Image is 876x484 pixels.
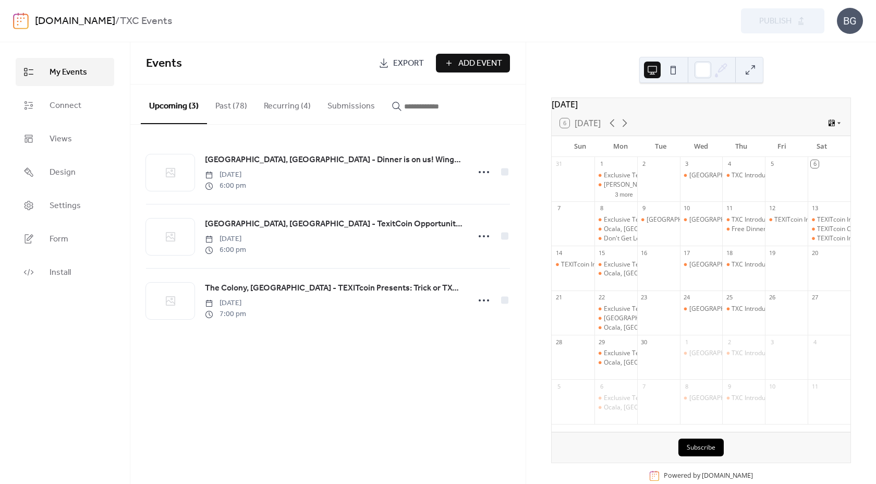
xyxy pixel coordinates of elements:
div: 8 [683,382,691,390]
div: Ocala, FL- TEXITcoin Monday Meet-up & Dinner on Us! [594,269,637,278]
div: 15 [598,249,605,257]
div: 24 [683,294,691,301]
div: 25 [725,294,733,301]
div: Exclusive Texit Coin Zoom ALL Miners & Guests Welcome! [594,349,637,358]
span: Add Event [458,57,502,70]
div: TXC Introduction and Update! [732,260,817,269]
button: Submissions [319,84,383,123]
div: TXC Introduction and Update! [722,260,765,269]
a: [GEOGRAPHIC_DATA], [GEOGRAPHIC_DATA] - TexitCoin Opportunity Meeting! [205,217,463,231]
div: [GEOGRAPHIC_DATA], [GEOGRAPHIC_DATA] - Dinner is on us! Wings Etc. [647,215,857,224]
div: Wed [681,136,721,157]
span: Views [50,133,72,146]
div: 9 [725,382,733,390]
button: Add Event [436,54,510,72]
div: Exclusive Texit Coin Zoom ALL Miners & Guests Welcome! [604,305,771,313]
div: TEXITcoin Information Meetings at [GEOGRAPHIC_DATA] [561,260,725,269]
div: 1 [683,338,691,346]
div: 8 [598,204,605,212]
div: 30 [640,338,648,346]
div: Exclusive Texit Coin Zoom ALL Miners & Guests Welcome! [594,394,637,403]
b: / [115,11,120,31]
div: 12 [768,204,776,212]
span: [GEOGRAPHIC_DATA], [GEOGRAPHIC_DATA] - TexitCoin Opportunity Meeting! [205,218,463,231]
span: The Colony, [GEOGRAPHIC_DATA] - TEXITcoin Presents: Trick or TXC - A Blockchain [DATE] Bash [205,282,463,295]
div: Mansfield, TX- TXC Informational Meeting [680,260,723,269]
div: Mansfield, TX- TXC Informational Meeting [680,215,723,224]
div: 27 [811,294,819,301]
div: Mansfield, TX- TXC Informational Meeting [680,305,723,313]
span: Export [393,57,424,70]
div: Exclusive Texit Coin Zoom ALL Miners & Guests Welcome! [604,349,771,358]
a: Connect [16,91,114,119]
div: 21 [555,294,563,301]
div: 6 [598,382,605,390]
div: 3 [768,338,776,346]
div: [DATE] [552,98,850,111]
b: TXC Events [120,11,172,31]
div: 2 [725,338,733,346]
div: Ocala, [GEOGRAPHIC_DATA]- TEXITcoin [DATE] Meet-up & Dinner on Us! [604,269,814,278]
span: Install [50,267,71,279]
span: [GEOGRAPHIC_DATA], [GEOGRAPHIC_DATA] - Dinner is on us! Wings Etc. [205,154,463,166]
div: 6 [811,160,819,168]
div: 28 [555,338,563,346]
div: Granbury, TX - Dinner is on us! Wings Etc. [637,215,680,224]
span: 7:00 pm [205,309,246,320]
a: Export [371,54,432,72]
div: BG [837,8,863,34]
div: TXC Introduction and Update! [722,215,765,224]
div: Glen Rose, TX - TexitCoin Information Meeting! [594,180,637,189]
div: Exclusive Texit Coin Zoom ALL Miners & Guests Welcome! [604,394,771,403]
div: 20 [811,249,819,257]
a: Views [16,125,114,153]
span: Settings [50,200,81,212]
a: Design [16,158,114,186]
div: 17 [683,249,691,257]
div: Exclusive Texit Coin Zoom ALL Miners & Guests Welcome! [594,171,637,180]
div: 16 [640,249,648,257]
div: Mansfield, TX- TXC Informational Meeting [680,394,723,403]
div: TEXITcoin Information Meetings at Red River BBQ [552,260,594,269]
a: Install [16,258,114,286]
span: [DATE] [205,170,246,180]
div: Fri [761,136,801,157]
span: [DATE] [205,298,246,309]
div: 1 [598,160,605,168]
div: TXC Introduction and Update! [732,349,817,358]
div: TXC Introduction and Update! [722,349,765,358]
div: 29 [598,338,605,346]
div: TXC Introduction and Update! [722,394,765,403]
div: 13 [811,204,819,212]
div: 10 [683,204,691,212]
button: Upcoming (3) [141,84,207,124]
div: Don't Get Left Behind! TEXITcoin Dinner & Presentation [604,234,763,243]
div: 3 [683,160,691,168]
a: [GEOGRAPHIC_DATA], [GEOGRAPHIC_DATA] - Dinner is on us! Wings Etc. [205,153,463,167]
a: [DOMAIN_NAME] [702,471,753,480]
div: Powered by [664,471,753,480]
div: TXC Introduction and Update! [732,305,817,313]
div: Ocala, FL- TEXITcoin Monday Meet-up & Dinner on Us! [594,323,637,332]
div: Exclusive Texit Coin Zoom ALL Miners & Guests Welcome! [594,215,637,224]
a: [DOMAIN_NAME] [35,11,115,31]
div: Exclusive Texit Coin Zoom ALL Miners & Guests Welcome! [604,171,771,180]
span: Form [50,233,68,246]
div: TXC Introduction and Update! [732,215,817,224]
div: 7 [555,204,563,212]
div: TXC Introduction and Update! [722,305,765,313]
div: Free Dinner & TEXITcoin Presentation in Plano! [732,225,867,234]
div: Don't Get Left Behind! TEXITcoin Dinner & Presentation [594,234,637,243]
span: [DATE] [205,234,246,245]
span: Connect [50,100,81,112]
a: Settings [16,191,114,220]
span: 6:00 pm [205,180,246,191]
div: TEXITcoin Community & Crypto Event [808,225,850,234]
div: 5 [768,160,776,168]
button: Recurring (4) [256,84,319,123]
div: 11 [811,382,819,390]
div: 19 [768,249,776,257]
div: 10 [768,382,776,390]
div: 18 [725,249,733,257]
